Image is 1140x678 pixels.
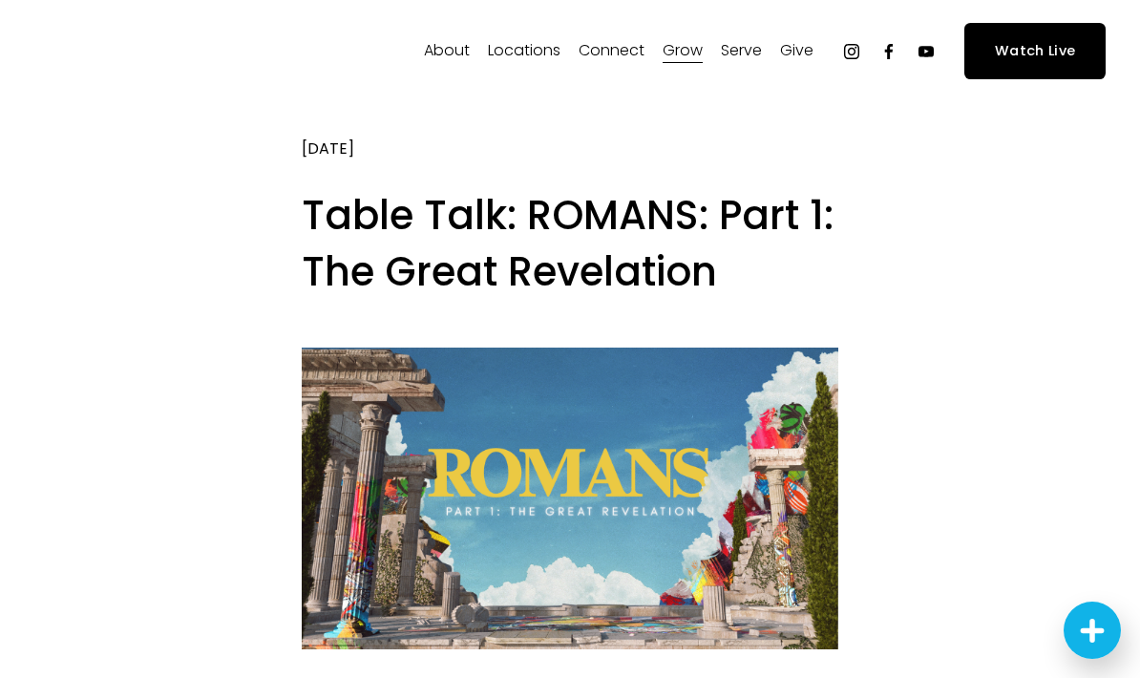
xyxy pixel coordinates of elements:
[424,37,470,65] span: About
[579,37,644,65] span: Connect
[579,36,644,67] a: folder dropdown
[917,42,936,61] a: YouTube
[879,42,898,61] a: Facebook
[302,188,837,300] h1: Table Talk: ROMANS: Part 1: The Great Revelation
[488,37,560,65] span: Locations
[721,37,762,65] span: Serve
[964,23,1106,79] a: Watch Live
[780,36,813,67] a: folder dropdown
[663,36,703,67] a: folder dropdown
[780,37,813,65] span: Give
[842,42,861,61] a: Instagram
[721,36,762,67] a: folder dropdown
[34,32,301,71] img: Fellowship Memphis
[663,37,703,65] span: Grow
[488,36,560,67] a: folder dropdown
[424,36,470,67] a: folder dropdown
[302,138,354,159] span: [DATE]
